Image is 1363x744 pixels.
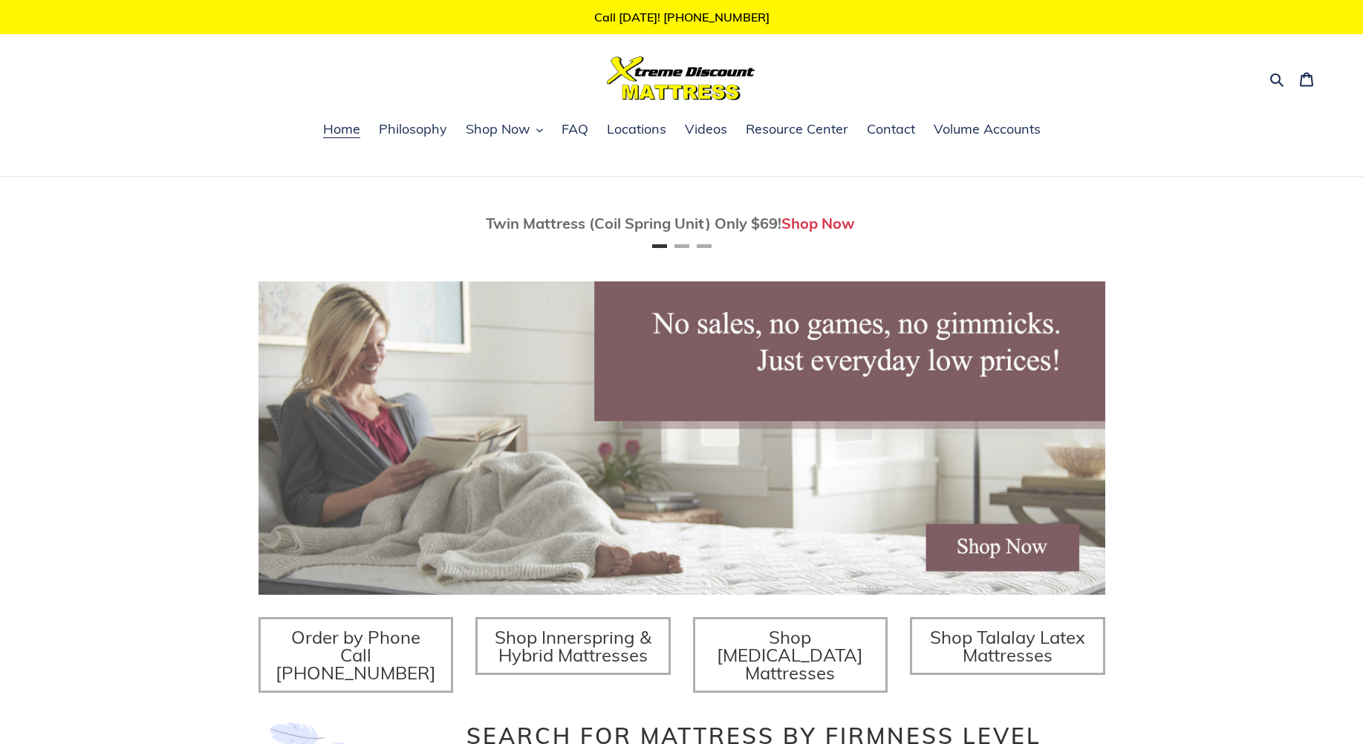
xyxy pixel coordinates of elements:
[379,120,447,138] span: Philosophy
[930,626,1085,666] span: Shop Talalay Latex Mattresses
[717,626,863,684] span: Shop [MEDICAL_DATA] Mattresses
[466,120,530,138] span: Shop Now
[693,617,888,693] a: Shop [MEDICAL_DATA] Mattresses
[867,120,915,138] span: Contact
[607,56,755,100] img: Xtreme Discount Mattress
[781,214,855,232] a: Shop Now
[934,120,1041,138] span: Volume Accounts
[316,119,368,141] a: Home
[652,244,667,248] button: Page 1
[562,120,588,138] span: FAQ
[674,244,689,248] button: Page 2
[607,120,666,138] span: Locations
[495,626,651,666] span: Shop Innerspring & Hybrid Mattresses
[677,119,735,141] a: Videos
[486,214,781,232] span: Twin Mattress (Coil Spring Unit) Only $69!
[926,119,1048,141] a: Volume Accounts
[697,244,712,248] button: Page 3
[371,119,455,141] a: Philosophy
[685,120,727,138] span: Videos
[276,626,436,684] span: Order by Phone Call [PHONE_NUMBER]
[475,617,671,675] a: Shop Innerspring & Hybrid Mattresses
[599,119,674,141] a: Locations
[910,617,1105,675] a: Shop Talalay Latex Mattresses
[554,119,596,141] a: FAQ
[738,119,856,141] a: Resource Center
[323,120,360,138] span: Home
[746,120,848,138] span: Resource Center
[258,617,454,693] a: Order by Phone Call [PHONE_NUMBER]
[859,119,923,141] a: Contact
[458,119,550,141] button: Shop Now
[258,281,1105,595] img: herobannermay2022-1652879215306_1200x.jpg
